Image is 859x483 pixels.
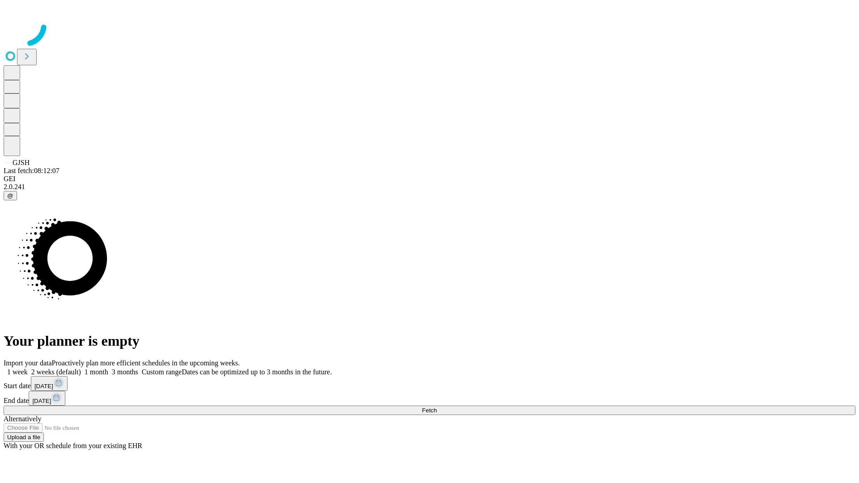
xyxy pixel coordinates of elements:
[4,333,855,349] h1: Your planner is empty
[4,376,855,391] div: Start date
[4,359,52,367] span: Import your data
[34,383,53,390] span: [DATE]
[4,442,142,449] span: With your OR schedule from your existing EHR
[7,192,13,199] span: @
[7,368,28,376] span: 1 week
[4,391,855,406] div: End date
[4,406,855,415] button: Fetch
[29,391,65,406] button: [DATE]
[85,368,108,376] span: 1 month
[4,167,60,174] span: Last fetch: 08:12:07
[4,432,44,442] button: Upload a file
[4,415,41,423] span: Alternatively
[142,368,182,376] span: Custom range
[4,175,855,183] div: GEI
[182,368,332,376] span: Dates can be optimized up to 3 months in the future.
[31,376,68,391] button: [DATE]
[32,398,51,404] span: [DATE]
[31,368,81,376] span: 2 weeks (default)
[112,368,138,376] span: 3 months
[13,159,30,166] span: GJSH
[4,191,17,200] button: @
[422,407,437,414] span: Fetch
[4,183,855,191] div: 2.0.241
[52,359,240,367] span: Proactively plan more efficient schedules in the upcoming weeks.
